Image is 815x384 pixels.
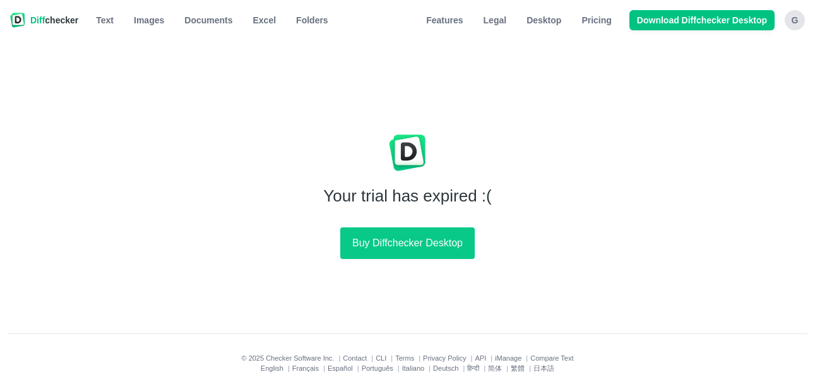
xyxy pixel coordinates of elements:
[246,10,284,30] a: Excel
[289,10,336,30] button: Folders
[629,10,775,30] a: Download Diffchecker Desktop
[261,364,283,372] a: English
[343,354,367,362] a: Contact
[10,10,78,30] a: Diffchecker
[533,364,554,372] a: 日本語
[30,15,45,25] span: Diff
[328,364,353,372] a: Español
[389,134,427,172] img: Diffchecker logo
[30,14,78,27] span: checker
[488,364,502,372] a: 简体
[126,10,172,30] a: Images
[93,14,116,27] span: Text
[785,10,805,30] button: G
[424,14,465,27] span: Features
[475,354,486,362] a: API
[10,186,805,207] div: Your trial has expired :(
[340,237,475,248] a: Buy Diffchecker Desktop
[579,14,614,27] span: Pricing
[241,354,343,362] li: © 2025 Checker Software Inc.
[495,354,521,362] a: iManage
[524,14,564,27] span: Desktop
[511,364,525,372] a: 繁體
[251,14,279,27] span: Excel
[362,364,393,372] a: Português
[340,227,475,259] button: Buy Diffchecker Desktop
[292,364,319,372] a: Français
[88,10,121,30] a: Text
[530,354,573,362] a: Compare Text
[634,14,770,27] span: Download Diffchecker Desktop
[423,354,466,362] a: Privacy Policy
[376,354,386,362] a: CLI
[467,364,479,372] a: हिन्दी
[419,10,470,30] a: Features
[433,364,458,372] a: Deutsch
[395,354,414,362] a: Terms
[182,14,235,27] span: Documents
[177,10,240,30] a: Documents
[294,14,331,27] span: Folders
[481,14,509,27] span: Legal
[10,13,25,28] img: Diffchecker logo
[519,10,569,30] a: Desktop
[476,10,515,30] a: Legal
[574,10,619,30] a: Pricing
[402,364,424,372] a: Italiano
[131,14,167,27] span: Images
